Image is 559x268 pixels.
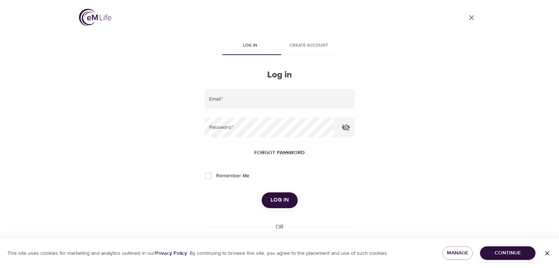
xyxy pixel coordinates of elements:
[262,192,298,208] button: Log in
[79,9,111,26] img: logo
[205,70,355,80] h2: Log in
[155,250,187,257] a: Privacy Policy
[205,37,355,55] div: disabled tabs example
[486,249,530,258] span: Continue
[216,172,250,180] span: Remember Me
[284,42,334,50] span: Create account
[442,246,473,260] button: Manage
[480,246,535,260] button: Continue
[270,195,289,205] span: Log in
[254,148,305,157] span: Forgot password
[273,223,287,231] div: OR
[448,249,467,258] span: Manage
[463,9,480,26] a: close
[251,146,308,160] button: Forgot password
[225,42,275,50] span: Log in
